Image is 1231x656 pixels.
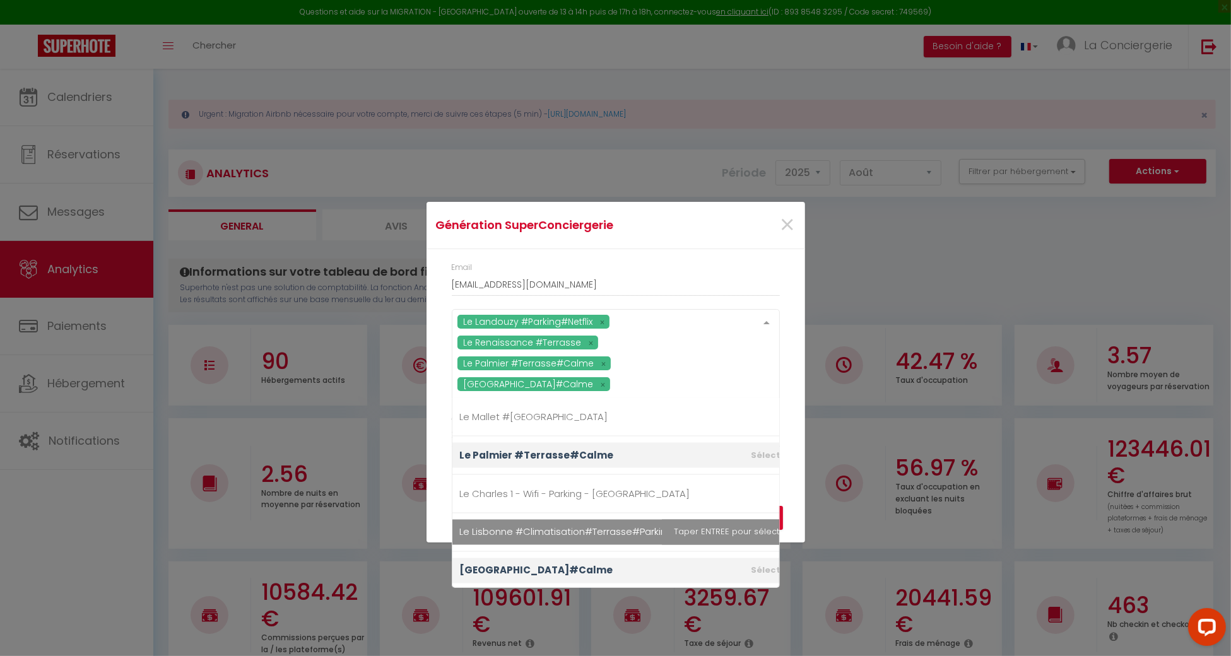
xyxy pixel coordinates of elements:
span: [GEOGRAPHIC_DATA]#Calme [460,564,613,577]
span: [GEOGRAPHIC_DATA]#Calme [464,378,594,390]
span: Le Landouzy #Parking#Netflix [464,315,593,328]
span: Le Lisbonne #Climatisation#Terrasse#Parking [460,525,673,539]
span: Le Palmier #Terrasse#Calme [460,448,614,462]
span: Le Charles 1 - Wifi - Parking - [GEOGRAPHIC_DATA] [460,487,690,500]
span: Le Mallet #[GEOGRAPHIC_DATA] [460,410,608,423]
span: × [780,206,796,244]
label: Email [452,262,473,274]
h4: Génération SuperConciergerie [436,216,670,234]
span: Le Renaissance #Terrasse [464,336,582,349]
iframe: LiveChat chat widget [1178,603,1231,656]
span: Le Palmier #Terrasse#Calme [464,357,594,370]
button: Close [780,212,796,239]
